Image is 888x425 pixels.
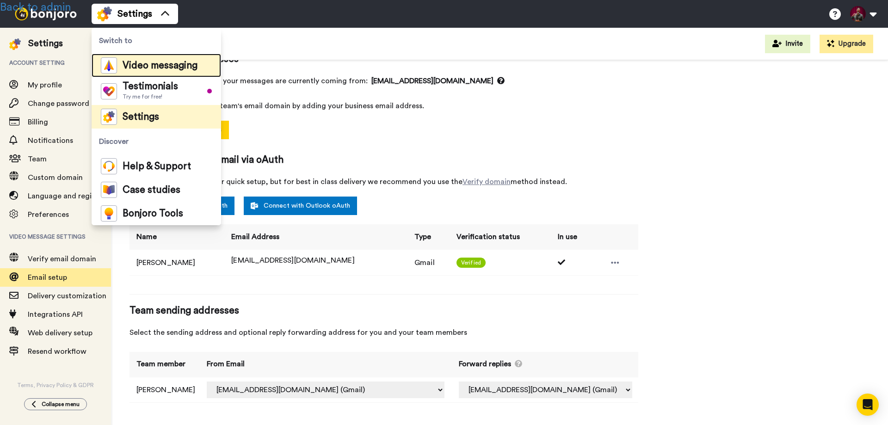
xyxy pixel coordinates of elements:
span: Discover [92,129,221,154]
a: Help & Support [92,154,221,178]
span: Case studies [123,185,180,195]
button: Upgrade [820,35,873,53]
img: settings-colored.svg [9,38,21,50]
i: Used 2 times [558,259,567,266]
span: Send messages from your team's email domain by adding your business email address. [129,100,638,111]
td: Gmail [407,250,450,275]
span: We offer OAuth options for quick setup, but for best in class delivery we recommend you use the m... [129,176,638,187]
th: Verification status [450,224,551,250]
img: outlook-white.svg [251,202,258,209]
th: In use [551,224,592,250]
img: bj-tools-colored.svg [101,205,117,222]
span: Switch to [92,28,221,54]
span: Settings [123,112,159,122]
span: Billing [28,118,48,126]
span: My profile [28,81,62,89]
a: Settings [92,105,221,129]
span: Testimonials [123,82,178,91]
span: Custom domain [28,174,83,181]
span: Delivery customization [28,292,106,300]
span: [EMAIL_ADDRESS][DOMAIN_NAME] [231,257,354,264]
a: TestimonialsTry me for free! [92,77,221,105]
span: Preferences [28,211,69,218]
span: Notifications [28,137,73,144]
span: Verify email domain [28,255,96,263]
th: From Email [200,352,451,377]
span: Bonjoro Tools [123,209,183,218]
a: Video messaging [92,54,221,77]
span: Verified [456,258,486,268]
div: Open Intercom Messenger [857,394,879,416]
div: Settings [28,37,63,50]
span: Language and region [28,192,100,200]
span: Forward replies [459,359,511,370]
span: Team sending addresses [129,304,638,318]
span: Video messaging [123,61,197,70]
img: settings-colored.svg [97,6,112,21]
span: [EMAIL_ADDRESS][DOMAIN_NAME] [371,75,505,86]
span: Settings [117,7,152,20]
span: Email setup [28,274,67,281]
img: tm-color.svg [101,83,117,99]
th: Name [129,224,224,250]
span: Integrations API [28,311,83,318]
span: Try me for free! [123,93,178,100]
span: G-suite or Outlook email via oAuth [129,153,638,167]
span: Change password [28,100,89,107]
a: Connect with Outlook oAuth [244,197,357,215]
img: help-and-support-colored.svg [101,158,117,174]
button: Invite [765,35,810,53]
td: [PERSON_NAME] [129,377,200,403]
img: case-study-colored.svg [101,182,117,198]
td: [PERSON_NAME] [129,250,224,275]
th: Email Address [224,224,407,250]
th: Team member [129,352,200,377]
th: Type [407,224,450,250]
span: Collapse menu [42,400,80,408]
span: Resend workflow [28,348,86,355]
span: Team [28,155,47,163]
span: Select the sending address and optional reply forwarding address for you and your team members [129,327,638,338]
span: Help & Support [123,162,191,171]
a: Bonjoro Tools [92,202,221,225]
a: Case studies [92,178,221,202]
button: Collapse menu [24,398,87,410]
a: Verify domain [462,178,511,185]
img: settings-colored.svg [101,109,117,125]
span: Default email address that your messages are currently coming from: [129,75,638,86]
img: vm-color.svg [101,57,117,74]
span: Web delivery setup [28,329,92,337]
